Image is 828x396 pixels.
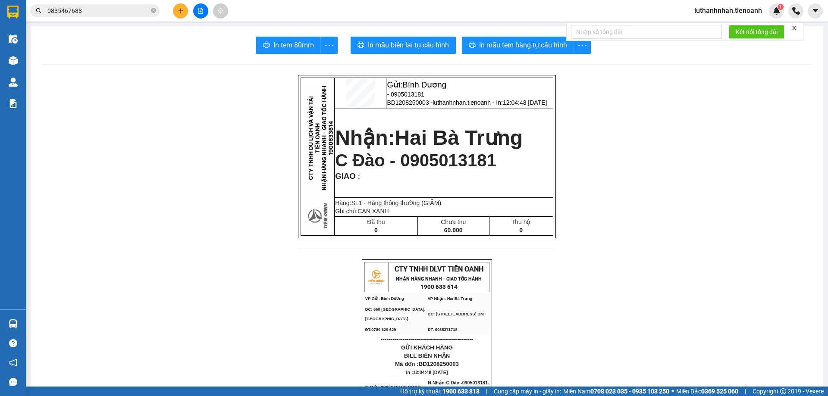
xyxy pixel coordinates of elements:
input: Tìm tên, số ĐT hoặc mã đơn [47,6,149,16]
span: ĐC: 660 [GEOGRAPHIC_DATA], [GEOGRAPHIC_DATA] [365,307,426,321]
span: BD1208250003 [419,361,459,367]
img: logo-vxr [7,6,19,19]
span: C Đào - [428,380,489,395]
button: printerIn mẫu tem hàng tự cấu hình [462,37,574,54]
strong: NHẬN HÀNG NHANH - GIAO TỐC HÀNH [396,276,482,282]
span: GIAO [335,171,356,181]
span: 12:04:48 [DATE] [503,99,547,106]
span: caret-down [812,7,819,15]
span: GỬI KHÁCH HÀNG [401,344,453,351]
span: - [379,385,423,390]
span: Chưa thu [441,218,466,225]
span: BD1208250003 - [387,99,547,106]
span: CCCD: [408,385,423,390]
span: more [574,40,590,51]
span: Đã thu [367,218,385,225]
span: notification [9,359,17,367]
span: 12:04:48 [DATE] [413,370,448,375]
img: warehouse-icon [9,34,18,44]
span: ĐC: [STREET_ADDRESS] BMT [428,312,486,316]
sup: 1 [778,4,784,10]
span: luthanhnhan.tienoanh [687,5,769,16]
span: N.Nhận: [428,380,489,395]
span: Miền Nam [563,387,669,396]
button: aim [213,3,228,19]
span: close [791,25,797,31]
span: 0905013181. CCCD : [428,380,489,395]
span: In : [406,370,448,375]
span: C Đào - 0905013181 [335,151,496,170]
span: ĐT: 0935371718 [428,327,458,332]
span: copyright [780,388,786,394]
img: logo [365,266,387,288]
span: printer [469,41,476,50]
span: search [36,8,42,14]
span: BILL BIÊN NHẬN [404,352,450,359]
span: Miền Bắc [676,387,738,396]
span: Hỗ trợ kỹ thuật: [400,387,480,396]
img: warehouse-icon [9,56,18,65]
span: ⚪️ [671,390,674,393]
strong: 0708 023 035 - 0935 103 250 [590,388,669,395]
span: | [745,387,746,396]
strong: 1900 633 818 [442,388,480,395]
span: file-add [198,8,204,14]
span: : [356,173,360,180]
span: printer [263,41,270,50]
strong: Nhận: [335,126,523,149]
button: printerIn tem 80mm [256,37,321,54]
span: Gửi: [387,80,446,89]
span: N.Gửi: [365,385,424,390]
span: CTY TNHH DLVT TIẾN OANH [395,265,483,273]
strong: 0369 525 060 [701,388,738,395]
span: In mẫu tem hàng tự cấu hình [479,40,567,50]
span: close-circle [151,7,156,15]
input: Nhập số tổng đài [571,25,722,39]
span: Bình Dương [402,80,446,89]
button: file-add [193,3,208,19]
span: aim [217,8,223,14]
span: ĐT:0789 629 629 [365,327,396,332]
button: caret-down [808,3,823,19]
span: message [9,378,17,386]
span: Hàng:SL [335,200,441,206]
span: 1 [779,4,782,10]
span: Kết nối tổng đài [736,27,778,37]
span: | [486,387,487,396]
span: 1 - Hàng thông thường (GIẤM) [359,200,441,206]
button: more [574,37,591,54]
span: plus [178,8,184,14]
span: Cung cấp máy in - giấy in: [494,387,561,396]
button: more [320,37,338,54]
span: luthanhnhan.tienoanh - In: [433,99,547,106]
span: more [321,40,337,51]
span: Hai Bà Trưng [395,126,523,149]
span: ---------------------------------------------- [381,336,473,343]
span: CAN XANH [358,208,389,215]
button: plus [173,3,188,19]
img: warehouse-icon [9,319,18,328]
span: 0 [374,227,378,234]
button: printerIn mẫu biên lai tự cấu hình [351,37,456,54]
strong: 1900 633 614 [420,284,458,290]
span: 0 [519,227,523,234]
span: Ghi chú: [335,208,389,215]
img: solution-icon [9,99,18,108]
span: printer [358,41,364,50]
span: Mã đơn : [395,361,459,367]
img: icon-new-feature [773,7,781,15]
span: Thu hộ [511,218,531,225]
img: phone-icon [792,7,800,15]
span: 60.000 [444,227,463,234]
button: Kết nối tổng đài [729,25,784,39]
span: question-circle [9,339,17,347]
img: warehouse-icon [9,78,18,87]
span: - 0905013181 [387,91,424,98]
span: close-circle [151,8,156,13]
span: 0905013181. [381,385,424,390]
span: VP Gửi: Bình Dương [365,296,404,301]
span: VP Nhận: Hai Bà Trưng [428,296,472,301]
span: In mẫu biên lai tự cấu hình [368,40,449,50]
span: In tem 80mm [273,40,314,50]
